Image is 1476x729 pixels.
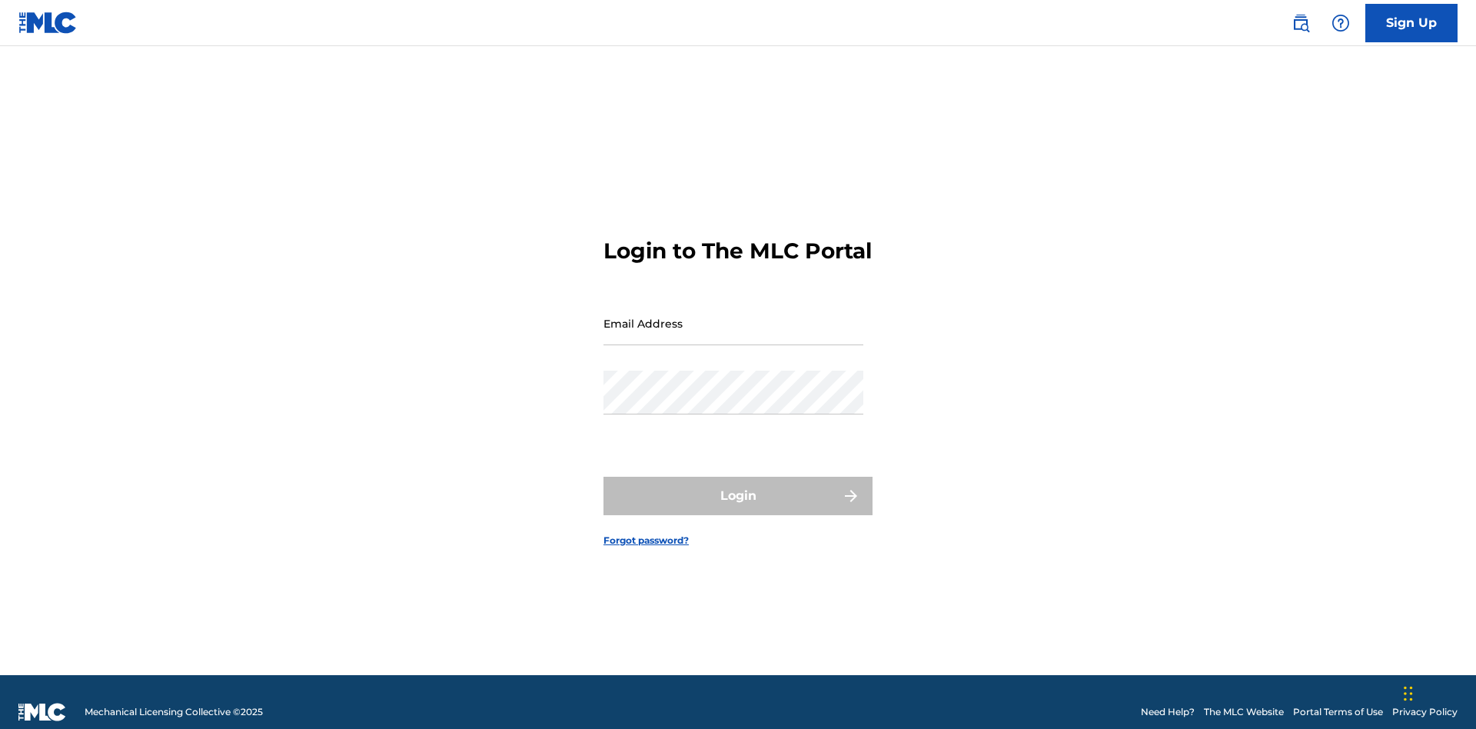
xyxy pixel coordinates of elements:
a: Need Help? [1141,705,1195,719]
a: Forgot password? [603,534,689,548]
h3: Login to The MLC Portal [603,238,872,265]
span: Mechanical Licensing Collective © 2025 [85,705,263,719]
a: The MLC Website [1204,705,1284,719]
div: Drag [1404,671,1413,717]
img: help [1331,14,1350,32]
a: Sign Up [1365,4,1458,42]
div: Help [1325,8,1356,38]
a: Public Search [1285,8,1316,38]
a: Privacy Policy [1392,705,1458,719]
img: MLC Logo [18,12,78,34]
img: logo [18,703,66,721]
img: search [1291,14,1310,32]
a: Portal Terms of Use [1293,705,1383,719]
iframe: Chat Widget [1399,655,1476,729]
